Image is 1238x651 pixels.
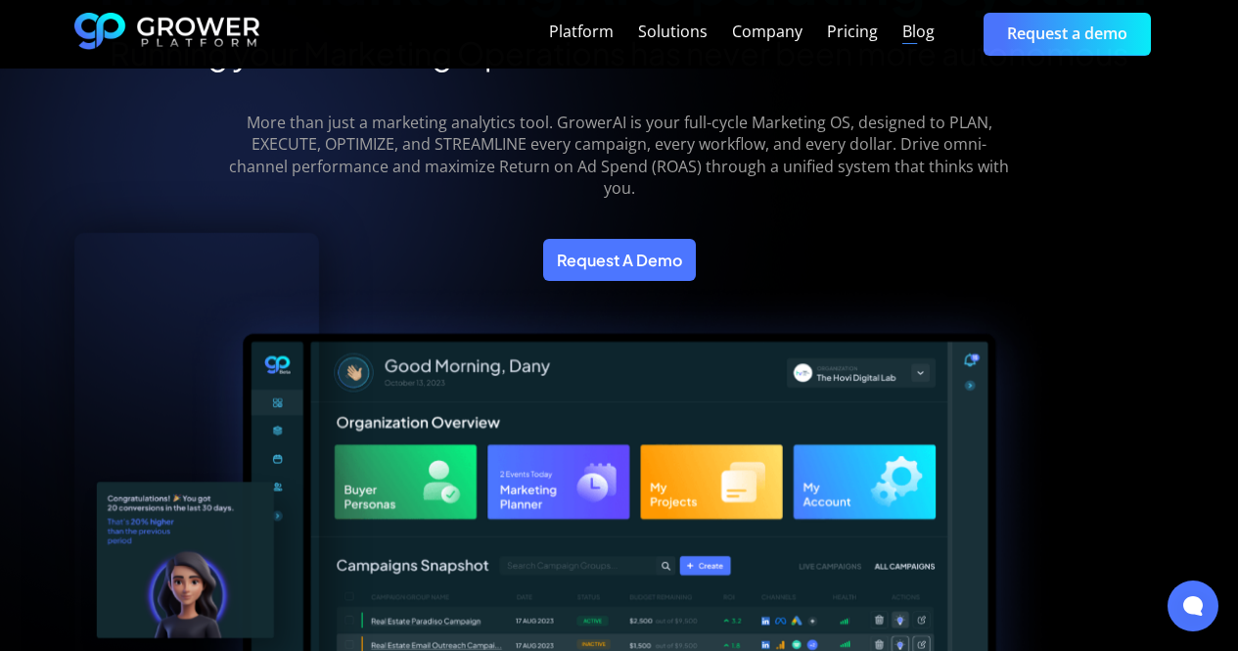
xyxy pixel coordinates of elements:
[984,13,1151,55] a: Request a demo
[74,13,260,56] a: home
[902,21,935,44] a: Blog
[827,21,878,44] a: Pricing
[732,21,802,44] a: Company
[638,23,708,41] div: Solutions
[732,23,802,41] div: Company
[827,23,878,41] div: Pricing
[638,21,708,44] a: Solutions
[549,21,614,44] a: Platform
[902,23,935,41] div: Blog
[543,239,696,281] a: Request A Demo
[549,23,614,41] div: Platform
[226,112,1012,200] p: More than just a marketing analytics tool. GrowerAI is your full-cycle Marketing OS, designed to ...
